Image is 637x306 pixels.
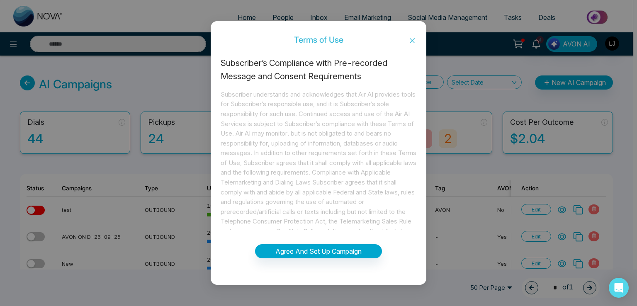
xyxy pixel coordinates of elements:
div: Subscriber understands and acknowledges that Air AI provides tools for Subscriber’s responsible u... [221,90,416,230]
span: close [409,37,416,44]
div: Terms of Use [211,35,426,44]
div: Subscriber’s Compliance with Pre-recorded Message and Consent Requirements [221,57,416,83]
div: Open Intercom Messenger [609,278,629,298]
button: Close [398,29,426,52]
button: Agree And Set Up Campaign [255,244,382,258]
